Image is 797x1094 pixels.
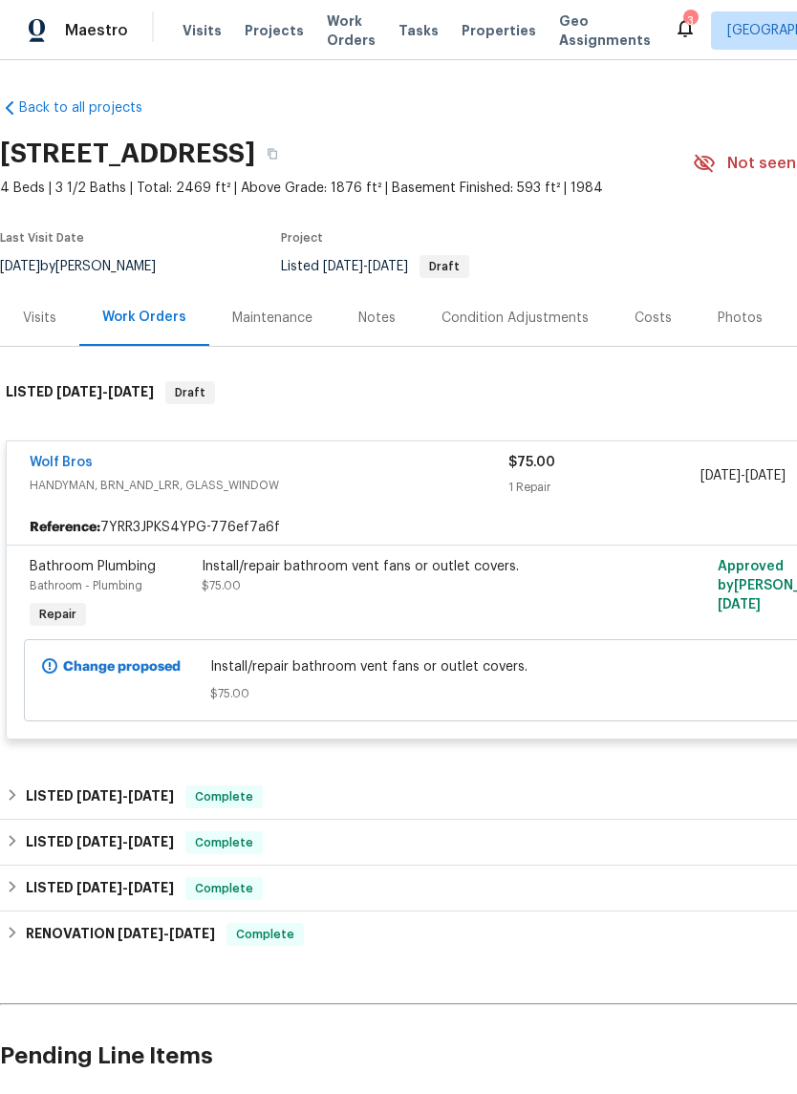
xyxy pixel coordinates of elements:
span: Visits [183,21,222,40]
h6: LISTED [26,785,174,808]
span: - [76,835,174,848]
span: - [76,881,174,894]
span: [DATE] [368,260,408,273]
h6: LISTED [26,877,174,900]
h6: RENOVATION [26,923,215,946]
span: - [700,466,786,485]
span: Work Orders [327,11,376,50]
div: Install/repair bathroom vent fans or outlet covers. [202,557,620,576]
div: Maintenance [232,309,312,328]
span: Draft [167,383,213,402]
span: Maestro [65,21,128,40]
span: [DATE] [128,789,174,803]
span: Complete [187,833,261,852]
span: [DATE] [128,835,174,848]
span: - [118,927,215,940]
span: Complete [228,925,302,944]
span: Projects [245,21,304,40]
span: [DATE] [76,789,122,803]
span: Repair [32,605,84,624]
span: [DATE] [76,881,122,894]
span: Complete [187,787,261,806]
span: [DATE] [128,881,174,894]
span: Geo Assignments [559,11,651,50]
span: [DATE] [323,260,363,273]
span: [DATE] [745,469,786,483]
span: [DATE] [700,469,741,483]
span: Listed [281,260,469,273]
button: Copy Address [255,137,290,171]
div: Notes [358,309,396,328]
span: [DATE] [56,385,102,398]
div: Photos [718,309,763,328]
span: [DATE] [76,835,122,848]
b: Reference: [30,518,100,537]
span: - [323,260,408,273]
h6: LISTED [6,381,154,404]
div: Costs [635,309,672,328]
span: Draft [421,261,467,272]
h6: LISTED [26,831,174,854]
span: HANDYMAN, BRN_AND_LRR, GLASS_WINDOW [30,476,508,495]
span: Bathroom - Plumbing [30,580,142,591]
span: Project [281,232,323,244]
span: Properties [462,21,536,40]
a: Wolf Bros [30,456,93,469]
span: $75.00 [508,456,555,469]
div: 3 [683,11,697,31]
span: [DATE] [118,927,163,940]
span: Tasks [398,24,439,37]
span: [DATE] [718,598,761,611]
div: Work Orders [102,308,186,327]
div: Visits [23,309,56,328]
span: Complete [187,879,261,898]
span: - [56,385,154,398]
span: [DATE] [169,927,215,940]
span: [DATE] [108,385,154,398]
div: 1 Repair [508,478,700,497]
b: Change proposed [63,660,181,674]
span: $75.00 [202,580,241,591]
div: Condition Adjustments [442,309,589,328]
span: Bathroom Plumbing [30,560,156,573]
span: - [76,789,174,803]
